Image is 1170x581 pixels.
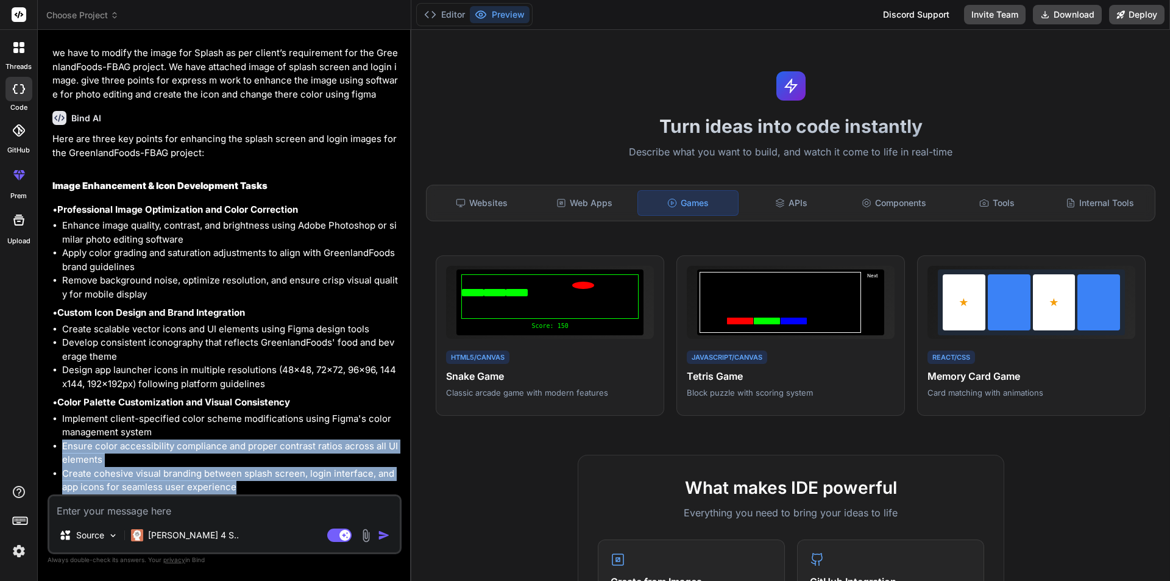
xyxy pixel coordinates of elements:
[534,190,635,216] div: Web Apps
[52,203,399,217] p: •
[637,190,739,216] div: Games
[446,369,654,383] h4: Snake Game
[419,144,1163,160] p: Describe what you want to build, and watch it come to life in real-time
[71,112,101,124] h6: Bind AI
[687,387,895,398] p: Block puzzle with scoring system
[108,530,118,541] img: Pick Models
[131,529,143,541] img: Claude 4 Sonnet
[62,467,399,494] li: Create cohesive visual branding between splash screen, login interface, and app icons for seamles...
[461,321,639,330] div: Score: 150
[863,272,882,333] div: Next
[964,5,1026,24] button: Invite Team
[470,6,530,23] button: Preview
[62,274,399,301] li: Remove background noise, optimize resolution, and ensure crisp visual quality for mobile display
[7,145,30,155] label: GitHub
[947,190,1048,216] div: Tools
[46,9,119,21] span: Choose Project
[598,505,984,520] p: Everything you need to bring your ideas to life
[52,180,268,191] strong: Image Enhancement & Icon Development Tasks
[419,6,470,23] button: Editor
[431,190,532,216] div: Websites
[5,62,32,72] label: threads
[62,363,399,391] li: Design app launcher icons in multiple resolutions (48x48, 72x72, 96x96, 144x144, 192x192px) follo...
[927,351,975,365] div: React/CSS
[927,387,1135,398] p: Card matching with animations
[10,191,27,201] label: prem
[57,396,290,408] strong: Color Palette Customization and Visual Consistency
[52,132,399,160] p: Here are three key points for enhancing the splash screen and login images for the GreenlandFoods...
[446,387,654,398] p: Classic arcade game with modern features
[57,307,245,318] strong: Custom Icon Design and Brand Integration
[76,529,104,541] p: Source
[62,412,399,440] li: Implement client-specified color scheme modifications using Figma's color management system
[62,219,399,246] li: Enhance image quality, contrast, and brightness using Adobe Photoshop or similar photo editing so...
[52,396,399,410] p: •
[378,529,390,541] img: icon
[1049,190,1150,216] div: Internal Tools
[148,529,239,541] p: [PERSON_NAME] 4 S..
[359,529,373,543] img: attachment
[62,246,399,274] li: Apply color grading and saturation adjustments to align with GreenlandFoods brand guidelines
[419,115,1163,137] h1: Turn ideas into code instantly
[741,190,842,216] div: APIs
[876,5,957,24] div: Discord Support
[598,475,984,501] h2: What makes IDE powerful
[163,556,185,563] span: privacy
[57,204,298,215] strong: Professional Image Optimization and Color Correction
[62,336,399,363] li: Develop consistent iconography that reflects GreenlandFoods' food and beverage theme
[62,440,399,467] li: Ensure color accessibility compliance and proper contrast ratios across all UI elements
[52,46,399,101] p: we have to modify the image for Splash as per client’s requirement for the GreenlandFoods-FBAG pr...
[52,306,399,320] p: •
[1033,5,1102,24] button: Download
[1109,5,1165,24] button: Deploy
[62,323,399,337] li: Create scalable vector icons and UI elements using Figma design tools
[7,236,30,246] label: Upload
[687,369,895,383] h4: Tetris Game
[927,369,1135,383] h4: Memory Card Game
[687,351,767,365] div: JavaScript/Canvas
[9,541,29,561] img: settings
[844,190,945,216] div: Components
[446,351,509,365] div: HTML5/Canvas
[48,554,402,566] p: Always double-check its answers. Your in Bind
[10,102,27,113] label: code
